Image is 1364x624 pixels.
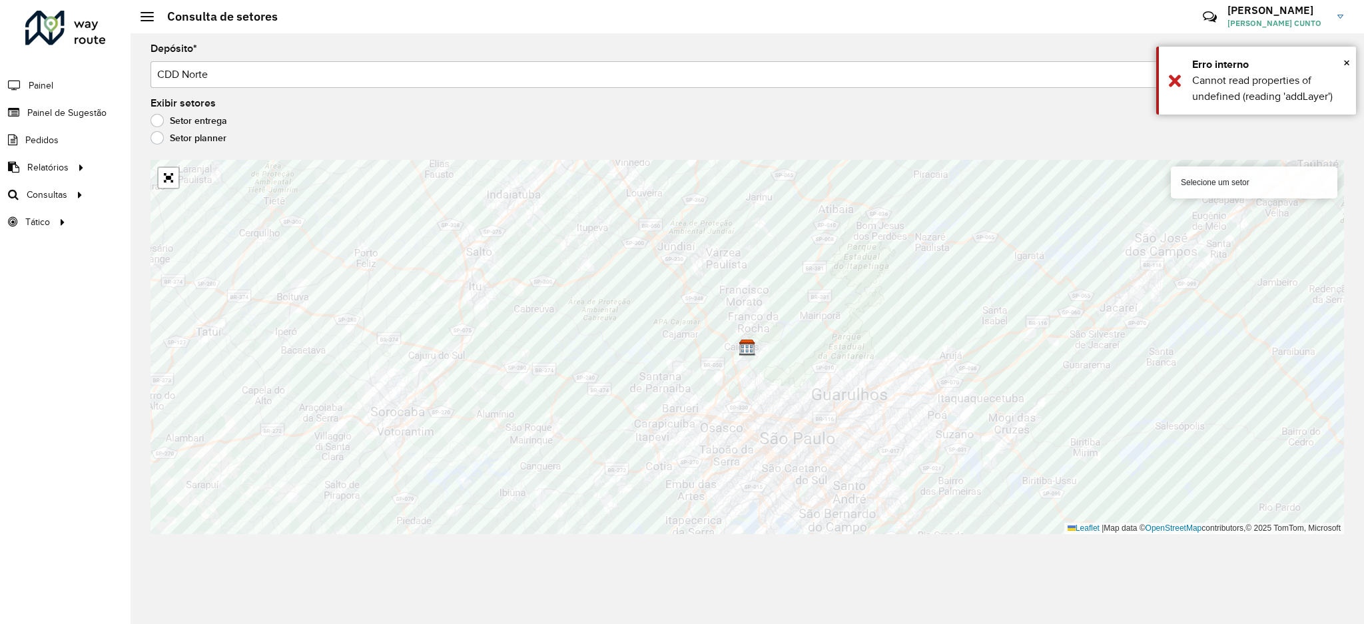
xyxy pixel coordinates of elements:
span: Painel [29,79,53,93]
span: × [1343,55,1350,70]
label: Exibir setores [151,95,216,111]
h2: Consulta de setores [154,9,278,24]
button: Close [1343,53,1350,73]
span: [PERSON_NAME] CUNTO [1227,17,1327,29]
span: Tático [25,215,50,229]
a: OpenStreetMap [1146,523,1202,533]
span: Consultas [27,188,67,202]
span: Pedidos [25,133,59,147]
div: Cannot read properties of undefined (reading 'addLayer') [1192,73,1346,105]
a: Abrir mapa em tela cheia [159,168,178,188]
label: Depósito [151,41,197,57]
span: | [1102,523,1104,533]
div: Map data © contributors,© 2025 TomTom, Microsoft [1064,523,1344,534]
span: Relatórios [27,160,69,174]
a: Leaflet [1068,523,1100,533]
h3: [PERSON_NAME] [1227,4,1327,17]
a: Contato Rápido [1195,3,1224,31]
div: Erro interno [1192,57,1346,73]
label: Setor entrega [151,114,227,127]
label: Setor planner [151,131,226,145]
div: Selecione um setor [1171,166,1337,198]
span: Painel de Sugestão [27,106,107,120]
